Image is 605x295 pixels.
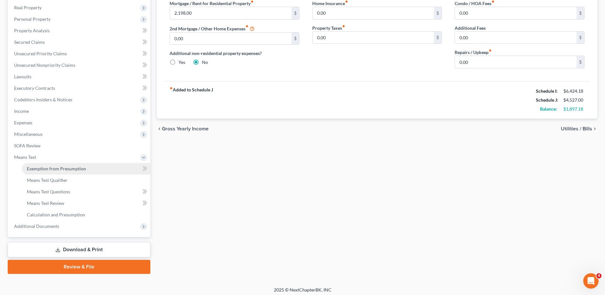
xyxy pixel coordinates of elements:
div: $ [291,33,299,45]
a: Review & File [8,260,150,274]
button: Utilities / Bills chevron_right [561,126,597,131]
span: 4 [596,273,601,278]
strong: Schedule I: [536,88,558,94]
div: $ [434,7,442,19]
a: Executory Contracts [9,82,150,94]
label: Property Taxes [312,25,345,31]
span: Means Test Review [27,200,64,206]
div: $4,527.00 [563,97,585,103]
span: Means Test Qualifier [27,177,68,183]
a: Lawsuits [9,71,150,82]
strong: Added to Schedule J [170,87,213,113]
span: Secured Claims [14,39,45,45]
span: Gross Yearly Income [162,126,209,131]
input: -- [170,7,291,19]
a: Exemption from Presumption [22,163,150,175]
a: Means Test Review [22,198,150,209]
a: Unsecured Priority Claims [9,48,150,59]
input: -- [170,33,291,45]
i: chevron_right [592,126,597,131]
span: Additional Documents [14,223,59,229]
span: Executory Contracts [14,85,55,91]
label: Yes [179,59,185,66]
span: Unsecured Nonpriority Claims [14,62,75,68]
input: -- [455,32,577,44]
i: fiber_manual_record [245,25,249,28]
i: fiber_manual_record [170,87,173,90]
span: Utilities / Bills [561,126,592,131]
div: $1,897.18 [563,106,585,112]
a: Unsecured Nonpriority Claims [9,59,150,71]
button: chevron_left Gross Yearly Income [157,126,209,131]
a: SOFA Review [9,140,150,151]
strong: Schedule J: [536,97,558,103]
span: Personal Property [14,16,51,22]
span: Means Test [14,154,36,160]
span: Real Property [14,5,42,10]
div: $ [577,56,584,68]
i: fiber_manual_record [342,25,345,28]
a: Secured Claims [9,36,150,48]
span: Means Test Questions [27,189,70,194]
i: fiber_manual_record [489,49,492,52]
iframe: Intercom live chat [583,273,599,289]
a: Property Analysis [9,25,150,36]
div: $ [577,32,584,44]
span: Exemption from Presumption [27,166,86,171]
input: -- [455,7,577,19]
span: Property Analysis [14,28,50,33]
span: Income [14,108,29,114]
i: chevron_left [157,126,162,131]
div: $ [291,7,299,19]
a: Download & Print [8,242,150,257]
input: -- [313,7,434,19]
span: SOFA Review [14,143,41,148]
a: Means Test Questions [22,186,150,198]
span: Miscellaneous [14,131,43,137]
label: 2nd Mortgage / Other Home Expenses [170,25,255,32]
label: Additional Fees [455,25,486,31]
div: $6,424.18 [563,88,585,94]
a: Means Test Qualifier [22,175,150,186]
input: -- [313,32,434,44]
strong: Balance: [540,106,557,112]
span: Unsecured Priority Claims [14,51,67,56]
div: $ [577,7,584,19]
label: Additional non-residential property expenses? [170,50,299,57]
a: Calculation and Presumption [22,209,150,221]
div: $ [434,32,442,44]
label: No [202,59,208,66]
label: Repairs / Upkeep [455,49,492,56]
span: Calculation and Presumption [27,212,85,217]
span: Expenses [14,120,32,125]
span: Codebtors Insiders & Notices [14,97,72,102]
span: Lawsuits [14,74,31,79]
input: -- [455,56,577,68]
